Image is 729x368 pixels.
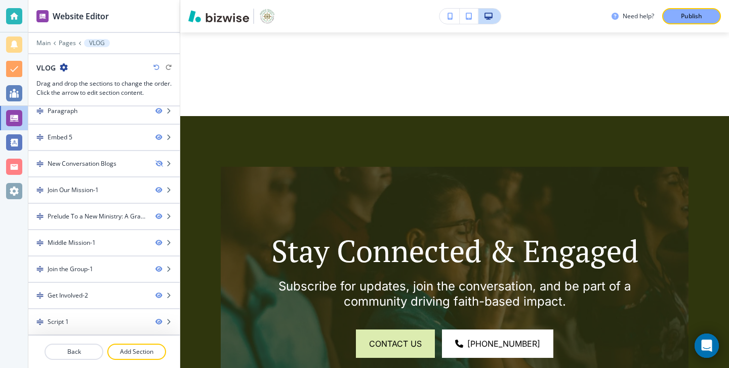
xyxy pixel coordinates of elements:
div: DragParagraph [28,98,180,124]
img: Your Logo [258,8,276,24]
div: Prelude To a New Ministry: A Grand Wedding! [48,212,147,221]
h2: VLOG [36,62,56,73]
h3: Drag and drop the sections to change the order. Click the arrow to edit section content. [36,79,172,97]
div: DragEmbed 5 [28,125,180,150]
p: Subscribe for updates, join the conversation, and be part of a community driving faith-based impact. [257,279,652,309]
button: Add Section [107,344,166,360]
div: Middle Mission-1 [48,238,96,247]
button: Contact Us [356,329,435,358]
button: Back [45,344,103,360]
div: DragJoin Our Mission-1 [28,177,180,203]
img: Bizwise Logo [188,10,249,22]
h3: Need help? [623,12,654,21]
img: Drag [36,318,44,325]
button: Main [36,40,51,47]
div: DragScript 1 [28,309,180,335]
div: New Conversation Blogs [48,159,116,168]
div: DragMiddle Mission-1 [28,230,180,255]
img: Drag [36,107,44,115]
h2: Website Editor [53,10,109,22]
button: Publish [662,8,721,24]
p: VLOG [89,40,105,47]
div: Open Intercom Messenger [695,334,719,358]
img: editor icon [36,10,49,22]
div: DragJoin the Group-1 [28,256,180,282]
div: Script 1 [48,317,69,326]
div: DragGet Involved-2 [28,283,180,308]
div: Get Involved-2 [48,291,88,300]
div: Paragraph [48,106,77,116]
img: Drag [36,213,44,220]
img: Drag [36,239,44,246]
p: Back [46,347,102,356]
img: Drag [36,266,44,273]
img: Drag [36,160,44,167]
img: Drag [36,187,44,194]
p: Stay Connected & Engaged [257,233,652,269]
span: [PHONE_NUMBER] [467,338,540,350]
img: Drag [36,292,44,299]
div: Join Our Mission-1 [48,186,99,195]
div: DragPrelude To a New Ministry: A Grand Wedding! [28,204,180,229]
p: Add Section [108,347,165,356]
span: Contact Us [369,338,422,350]
a: [PHONE_NUMBER] [442,329,553,358]
img: Drag [36,134,44,141]
p: Publish [681,12,702,21]
div: Embed 5 [48,133,72,142]
button: Pages [59,40,76,47]
div: DragNew Conversation Blogs [28,151,180,176]
button: VLOG [84,39,110,47]
div: Join the Group-1 [48,265,93,274]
